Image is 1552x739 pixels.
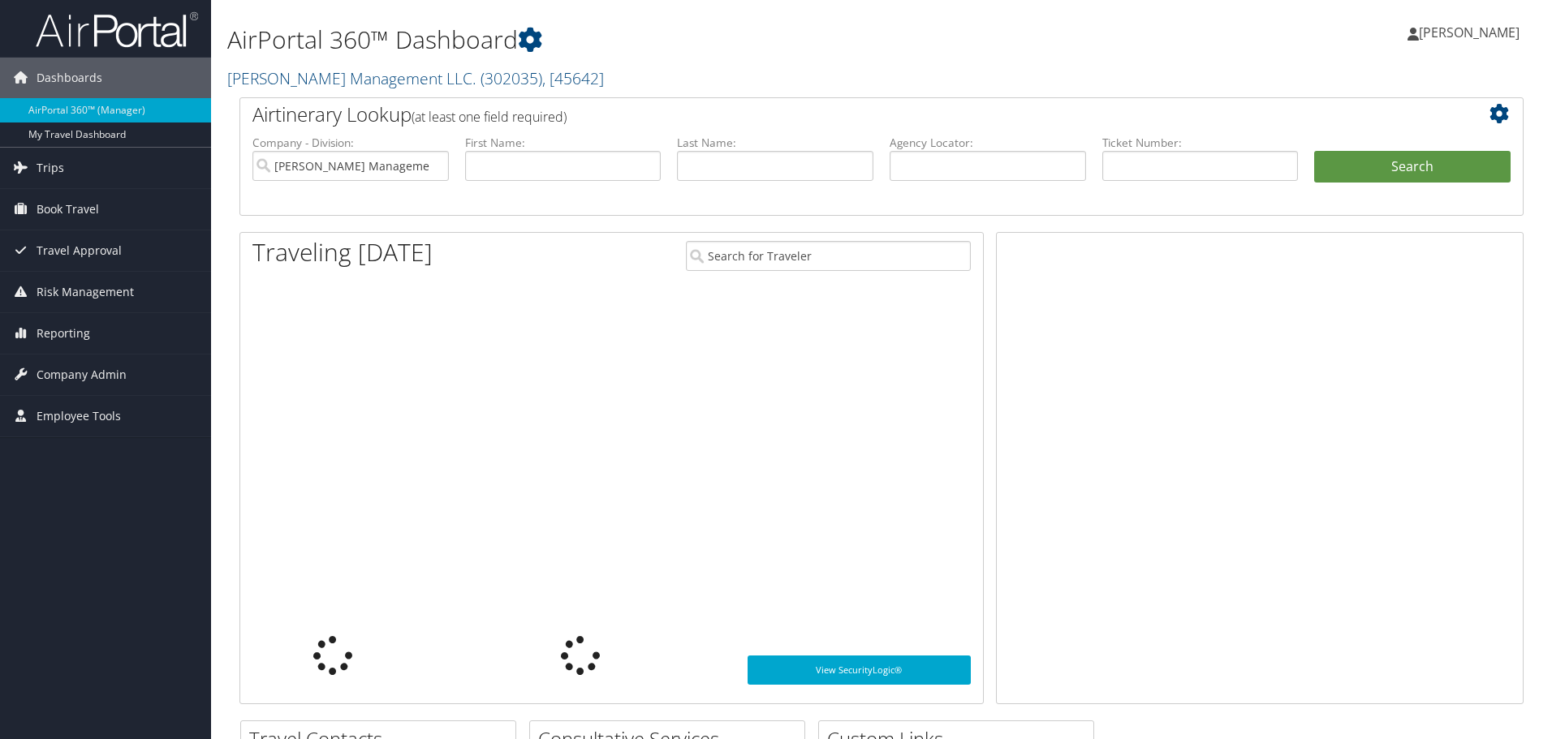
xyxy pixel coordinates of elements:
a: View SecurityLogic® [748,655,971,685]
a: [PERSON_NAME] Management LLC. [227,67,604,89]
input: Search for Traveler [686,241,971,271]
button: Search [1314,151,1511,183]
span: Employee Tools [37,396,121,436]
span: (at least one field required) [412,108,567,126]
span: [PERSON_NAME] [1419,24,1520,41]
h1: Traveling [DATE] [252,235,433,269]
span: Book Travel [37,189,99,230]
span: Risk Management [37,272,134,312]
span: Trips [37,148,64,188]
span: Company Admin [37,354,127,395]
label: Agency Locator: [890,135,1086,151]
label: Ticket Number: [1102,135,1299,151]
h2: Airtinerary Lookup [252,101,1403,128]
span: , [ 45642 ] [542,67,604,89]
span: Dashboards [37,58,102,98]
label: Company - Division: [252,135,449,151]
span: Travel Approval [37,230,122,271]
label: Last Name: [677,135,873,151]
a: [PERSON_NAME] [1408,8,1536,57]
span: ( 302035 ) [481,67,542,89]
h1: AirPortal 360™ Dashboard [227,23,1100,57]
span: Reporting [37,313,90,354]
label: First Name: [465,135,662,151]
img: airportal-logo.png [36,11,198,49]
